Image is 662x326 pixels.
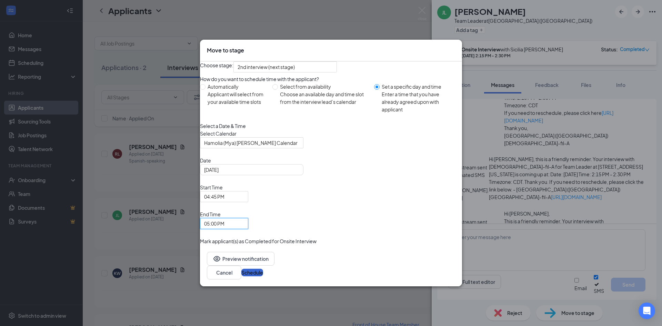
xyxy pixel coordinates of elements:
div: Set a specific day and time [382,83,457,90]
span: End Time [200,210,248,218]
button: Schedule [241,269,263,276]
div: Select a Date & Time [200,122,462,130]
div: Select from availability [280,83,369,90]
div: Choose an available day and time slot from the interview lead’s calendar [280,90,369,106]
svg: Eye [213,255,221,263]
div: Automatically [208,83,267,90]
span: Select Calendar [200,130,462,137]
span: Hamolia (Mya) [PERSON_NAME] Calendar [204,138,298,148]
span: 04:45 PM [204,191,224,202]
span: Choose stage: [200,61,233,72]
input: Sep 3, 2025 [204,166,298,174]
p: Mark applicant(s) as Completed for Onsite Interview [200,237,462,245]
h3: Move to stage [207,47,244,54]
button: EyePreview notification [207,252,274,266]
span: Date [200,157,462,164]
div: How do you want to schedule time with the applicant? [200,75,462,83]
div: Enter a time that you have already agreed upon with applicant [382,90,457,113]
span: 05:00 PM [204,218,224,229]
span: Start Time [200,184,248,191]
span: 2nd interview (next stage) [238,62,295,72]
button: Cancel [207,266,241,279]
div: Open Intercom Messenger [639,303,655,319]
div: Applicant will select from your available time slots [208,90,267,106]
